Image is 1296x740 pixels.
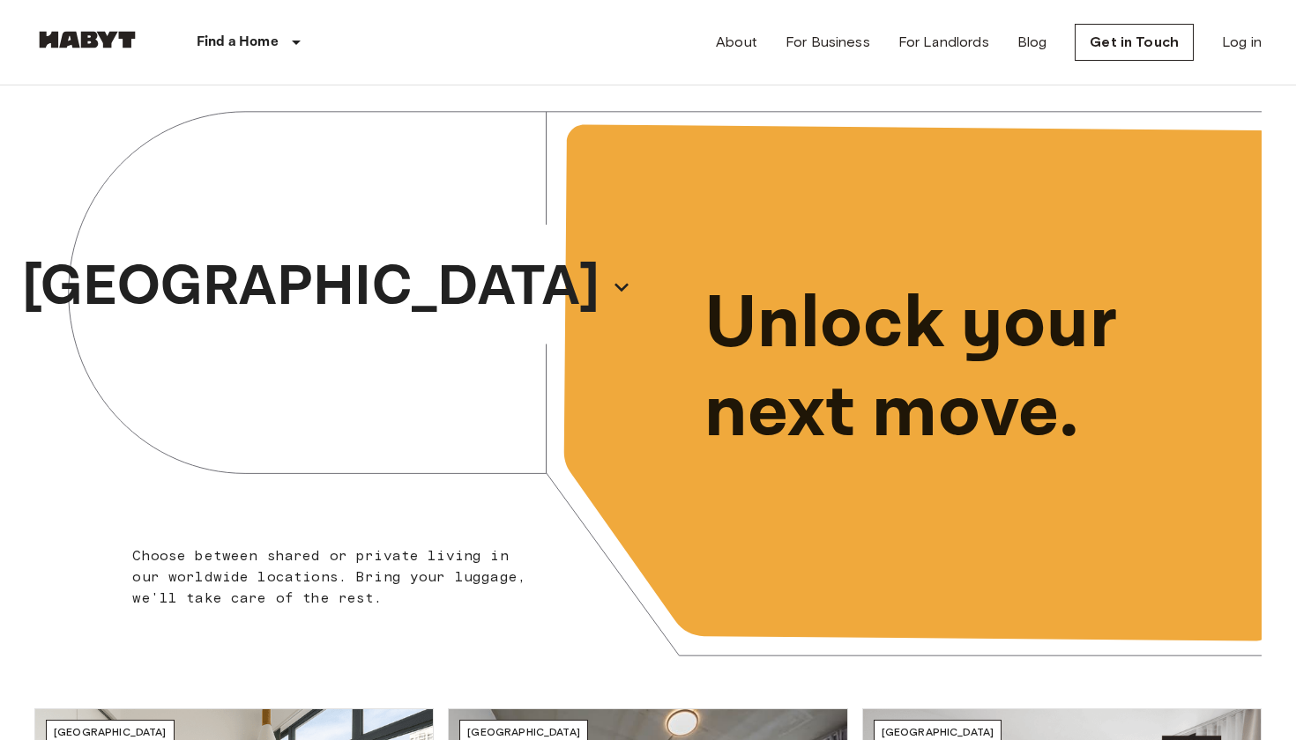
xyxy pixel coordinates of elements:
[786,32,870,53] a: For Business
[22,245,600,329] p: [GEOGRAPHIC_DATA]
[15,240,639,335] button: [GEOGRAPHIC_DATA]
[34,31,140,48] img: Habyt
[1075,24,1194,61] a: Get in Touch
[1222,32,1262,53] a: Log in
[882,725,994,738] span: [GEOGRAPHIC_DATA]
[898,32,989,53] a: For Landlords
[704,280,1233,458] p: Unlock your next move.
[467,725,580,738] span: [GEOGRAPHIC_DATA]
[1017,32,1047,53] a: Blog
[132,545,537,609] p: Choose between shared or private living in our worldwide locations. Bring your luggage, we'll tak...
[716,32,757,53] a: About
[197,32,279,53] p: Find a Home
[54,725,167,738] span: [GEOGRAPHIC_DATA]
